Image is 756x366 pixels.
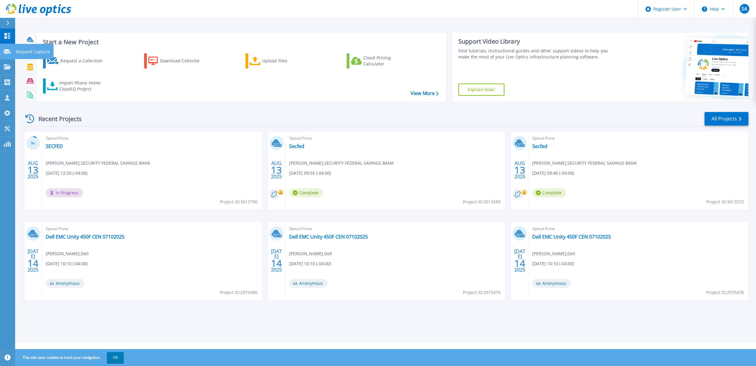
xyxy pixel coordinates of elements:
[46,135,258,142] span: Optical Prime
[16,44,50,60] p: Request Capture
[262,55,311,67] div: Upload Files
[27,159,39,181] div: AUG 2025
[33,142,35,145] span: %
[706,289,744,296] span: Project ID: 2975478
[46,250,89,257] span: [PERSON_NAME] , Dell
[289,250,332,257] span: [PERSON_NAME] , Dell
[43,39,438,45] h3: Start a New Project
[144,53,212,68] a: Download Collector
[271,261,282,266] span: 14
[289,135,502,142] span: Optical Prime
[26,140,40,147] h3: 9
[271,249,282,272] div: [DATE] 2025
[532,226,745,232] span: Optical Prime
[289,279,328,288] span: Anonymous
[532,279,571,288] span: Anonymous
[271,159,282,181] div: AUG 2025
[46,226,258,232] span: Optical Prime
[458,48,611,60] div: Find tutorials, instructional guides and other support videos to help you make the most of your L...
[46,279,84,288] span: Anonymous
[514,261,525,266] span: 14
[46,234,124,240] a: Dell EMC Unity 450F CEN 07102025
[46,260,87,267] span: [DATE] 10:10 (-04:00)
[458,84,504,96] a: Explore Now!
[532,160,637,167] span: [PERSON_NAME] , SECURITY FEDERAL SAVINGS BANK
[411,91,439,96] a: View More
[532,234,611,240] a: Dell EMC Unity 450F CEN 07102025
[514,167,525,173] span: 13
[347,53,414,68] a: Cloud Pricing Calculator
[246,53,313,68] a: Upload Files
[46,188,83,197] span: In Progress
[23,111,90,126] div: Recent Projects
[220,199,257,205] span: Project ID: 3013790
[289,234,368,240] a: Dell EMC Unity 450F CEN 07102025
[514,159,526,181] div: AUG 2025
[289,188,323,197] span: Complete
[46,160,150,167] span: [PERSON_NAME] , SECURITY FEDERAL SAVINGS BANK
[60,55,109,67] div: Request a Collection
[289,143,304,149] a: Secfed
[28,261,38,266] span: 14
[289,170,331,176] span: [DATE] 09:55 (-04:00)
[59,80,107,92] div: Import Phone Home CloudIQ Project
[289,260,331,267] span: [DATE] 10:10 (-04:00)
[160,55,208,67] div: Download Collector
[514,249,526,272] div: [DATE] 2025
[532,188,566,197] span: Complete
[289,160,394,167] span: [PERSON_NAME] , SECURITY FEDERAL SAVINGS BANK
[107,352,124,363] button: OK
[363,55,412,67] div: Cloud Pricing Calculator
[46,170,87,176] span: [DATE] 12:50 (-04:00)
[463,199,500,205] span: Project ID: 3013589
[532,250,575,257] span: [PERSON_NAME] , Dell
[28,167,38,173] span: 13
[532,135,745,142] span: Optical Prime
[705,112,748,126] a: All Projects
[46,143,63,149] a: SECFED
[458,38,611,45] div: Support Video Library
[289,226,502,232] span: Optical Prime
[706,199,744,205] span: Project ID: 3013572
[532,143,547,149] a: Secfed
[271,167,282,173] span: 13
[220,289,257,296] span: Project ID: 2975480
[463,289,500,296] span: Project ID: 2975479
[532,170,574,176] span: [DATE] 09:40 (-04:00)
[17,352,124,363] span: This site uses cookies to track your navigation.
[27,249,39,272] div: [DATE] 2025
[532,260,574,267] span: [DATE] 10:10 (-04:00)
[43,53,111,68] a: Request a Collection
[741,6,747,11] span: SA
